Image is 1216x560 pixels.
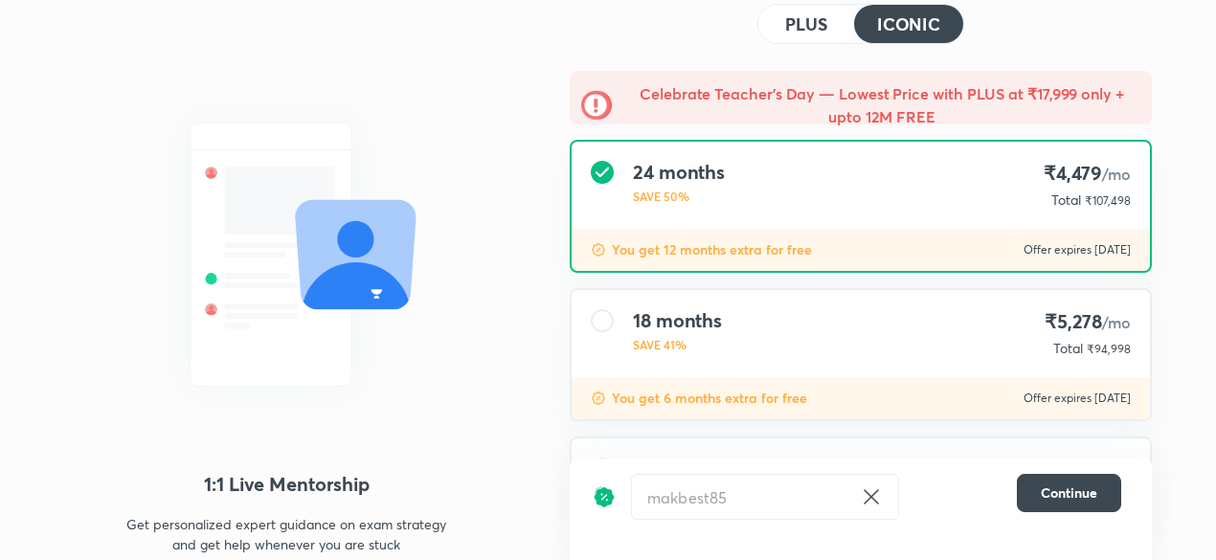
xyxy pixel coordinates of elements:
input: Have a referral code? [632,475,852,520]
p: Offer expires [DATE] [1024,242,1131,258]
p: Total [1053,339,1083,358]
p: Total [1051,190,1081,210]
button: Continue [1017,474,1121,512]
span: ₹107,498 [1085,193,1131,208]
span: ₹94,998 [1087,342,1131,356]
img: discount [591,391,606,406]
span: /mo [1102,312,1131,332]
span: Continue [1041,483,1097,503]
p: SAVE 41% [633,336,722,353]
button: ICONIC [854,5,963,43]
p: You get 6 months extra for free [612,389,807,408]
h4: ICONIC [877,15,940,33]
img: LMP_066b47ebaa.svg [64,88,508,421]
span: /mo [1102,164,1131,184]
h4: 9 months [633,458,715,481]
h4: 24 months [633,161,725,184]
h4: PLUS [785,15,827,33]
p: Get personalized expert guidance on exam strategy and get help whenever you are stuck [120,514,453,554]
p: SAVE 50% [633,188,725,205]
button: PLUS [758,5,854,43]
h4: ₹8,889 [1043,458,1131,483]
img: - [581,90,612,121]
p: Offer expires [DATE] [1024,391,1131,406]
img: discount [593,474,616,520]
h4: ₹5,278 [1045,309,1131,335]
h4: 18 months [633,309,722,332]
h4: ₹4,479 [1044,161,1131,187]
img: discount [591,242,606,258]
h5: Celebrate Teacher’s Day — Lowest Price with PLUS at ₹17,999 only + upto 12M FREE [623,82,1140,128]
h4: 1:1 Live Mentorship [64,470,508,499]
p: You get 12 months extra for free [612,240,812,259]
